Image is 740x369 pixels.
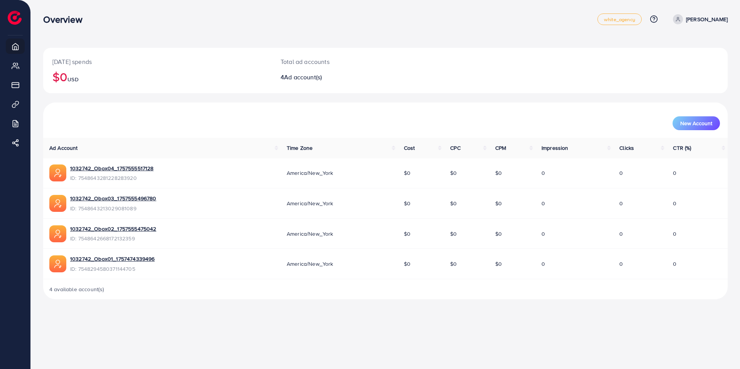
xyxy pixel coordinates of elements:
[495,230,502,238] span: $0
[287,230,333,238] span: America/New_York
[404,200,410,207] span: $0
[49,164,66,181] img: ic-ads-acc.e4c84228.svg
[673,200,676,207] span: 0
[686,15,728,24] p: [PERSON_NAME]
[49,285,104,293] span: 4 available account(s)
[542,200,545,207] span: 0
[619,144,634,152] span: Clicks
[619,200,623,207] span: 0
[287,144,313,152] span: Time Zone
[542,169,545,177] span: 0
[450,169,457,177] span: $0
[70,225,156,233] a: 1032742_Obox02_1757555475042
[450,260,457,268] span: $0
[495,260,502,268] span: $0
[495,169,502,177] span: $0
[673,144,691,152] span: CTR (%)
[619,230,623,238] span: 0
[542,144,568,152] span: Impression
[597,13,642,25] a: white_agency
[49,225,66,242] img: ic-ads-acc.e4c84228.svg
[70,174,153,182] span: ID: 7548643281228283920
[70,205,156,212] span: ID: 7548643213029081089
[495,144,506,152] span: CPM
[287,200,333,207] span: America/New_York
[680,121,712,126] span: New Account
[404,169,410,177] span: $0
[673,169,676,177] span: 0
[673,260,676,268] span: 0
[287,169,333,177] span: America/New_York
[49,195,66,212] img: ic-ads-acc.e4c84228.svg
[49,255,66,272] img: ic-ads-acc.e4c84228.svg
[284,73,322,81] span: Ad account(s)
[619,260,623,268] span: 0
[450,230,457,238] span: $0
[43,14,88,25] h3: Overview
[450,144,460,152] span: CPC
[52,69,262,84] h2: $0
[70,164,153,172] a: 1032742_Obox04_1757555517128
[404,230,410,238] span: $0
[281,57,433,66] p: Total ad accounts
[281,74,433,81] h2: 4
[604,17,635,22] span: white_agency
[70,255,155,263] a: 1032742_Obox01_1757474339496
[49,144,78,152] span: Ad Account
[70,195,156,202] a: 1032742_Obox03_1757555496780
[673,230,676,238] span: 0
[67,75,78,83] span: USD
[673,116,720,130] button: New Account
[70,265,155,273] span: ID: 7548294580371144705
[707,334,734,363] iframe: Chat
[287,260,333,268] span: America/New_York
[542,230,545,238] span: 0
[70,235,156,242] span: ID: 7548642668172132359
[404,144,415,152] span: Cost
[619,169,623,177] span: 0
[404,260,410,268] span: $0
[450,200,457,207] span: $0
[52,57,262,66] p: [DATE] spends
[8,11,22,25] img: logo
[495,200,502,207] span: $0
[670,14,728,24] a: [PERSON_NAME]
[542,260,545,268] span: 0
